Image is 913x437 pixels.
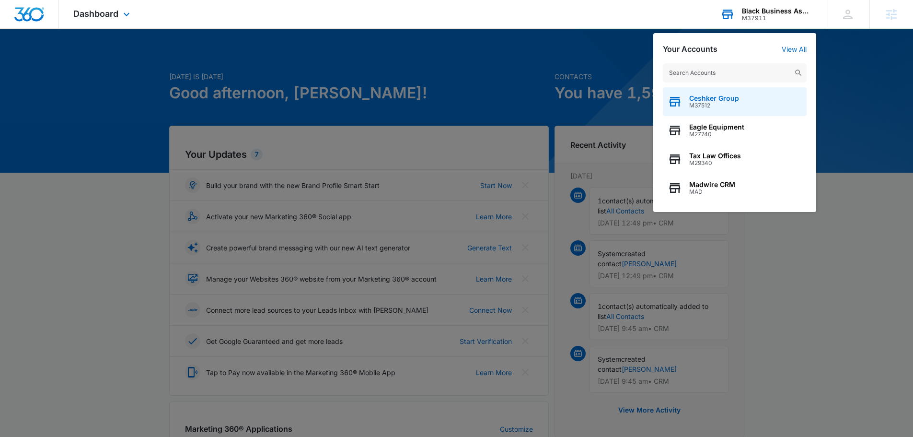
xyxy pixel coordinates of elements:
span: Madwire CRM [689,181,735,189]
span: M29340 [689,160,741,166]
a: View All [782,45,807,53]
h2: Your Accounts [663,45,717,54]
input: Search Accounts [663,63,807,83]
span: Ceshker Group [689,94,739,102]
div: account name [742,7,812,15]
div: account id [742,15,812,22]
span: M37512 [689,102,739,109]
span: M27740 [689,131,744,138]
span: Tax Law Offices [689,152,741,160]
button: Ceshker GroupM37512 [663,87,807,116]
span: Eagle Equipment [689,123,744,131]
button: Eagle EquipmentM27740 [663,116,807,145]
button: Madwire CRMMAD [663,174,807,202]
span: Dashboard [73,9,118,19]
button: Tax Law OfficesM29340 [663,145,807,174]
span: MAD [689,189,735,195]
